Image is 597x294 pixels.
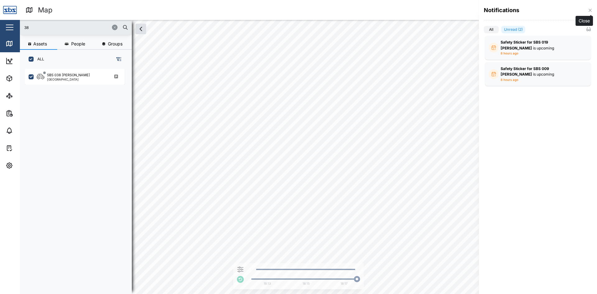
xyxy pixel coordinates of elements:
[501,40,548,50] strong: Safety Sticker for SBS 019 [PERSON_NAME]
[501,40,575,51] div: is upcoming
[484,6,519,14] h4: Notifications
[484,26,499,33] label: All
[501,26,525,33] label: Unread (2)
[501,66,549,77] strong: Safety Sticker for SBS 009 [PERSON_NAME]
[501,51,518,56] div: 8 hours ago
[501,77,518,82] div: 8 hours ago
[501,66,575,77] div: is upcoming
